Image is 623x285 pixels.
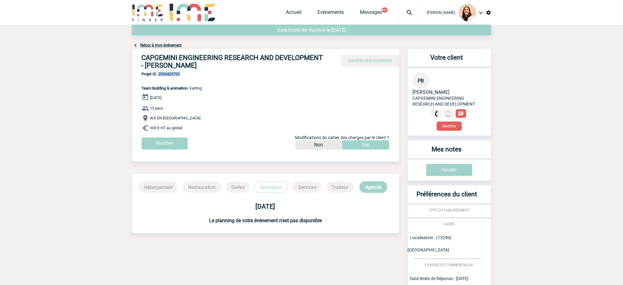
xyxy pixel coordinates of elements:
h3: Mes notes [410,146,484,159]
button: 99+ [382,7,388,13]
b: Projet ID : [142,72,159,76]
span: 900 € HT au global [150,126,183,130]
h4: CAPGEMINI ENGINEERING RESEARCH AND DEVELOPMENT - [PERSON_NAME] [142,54,326,69]
span: Team Building & animation [142,86,188,90]
span: CAPGEMINI ENGINEERING RESEARCH AND DEVELOPMENT [413,96,475,106]
p: Restauration [183,182,221,193]
a: Accueil [286,9,302,18]
p: Animation [254,181,288,193]
h3: Préférences du client [410,191,484,204]
p: Salles [226,182,250,193]
span: Localisation : (13290) [GEOGRAPHIC_DATA] [408,235,452,252]
input: Ajouter [426,164,472,176]
p: Oui [362,140,369,150]
span: AIX EN [GEOGRAPHIC_DATA] [150,116,201,121]
b: [DATE] [256,203,275,210]
span: CADRE [444,222,455,226]
img: fixe.png [434,111,439,117]
img: IME-Finder [132,4,164,21]
span: CAHIER DES CHARGES [348,58,392,63]
input: Modifier [142,138,188,150]
h3: Votre client [410,54,484,67]
span: [PERSON_NAME] [427,10,455,15]
p: Non [314,140,323,150]
span: [PERSON_NAME] [413,89,450,95]
button: Modifier [437,122,462,131]
img: portable.png [445,111,451,117]
span: - karting [142,86,202,90]
p: Agenda [360,181,387,193]
p: Traiteur [326,182,353,193]
a: Evénements [318,9,344,18]
img: chat-24-px-w.png [458,111,464,117]
span: Date limite de Réponse : [DATE] [410,276,469,281]
span: PB [418,78,424,84]
span: 15 pers. [150,106,164,111]
img: 129834-0.png [459,4,476,21]
h3: Le planning de votre évènement n'est pas disponible [132,218,399,223]
span: EXIGENCES COMMERCIALES [425,263,473,267]
a: Messages [360,9,382,18]
span: Modifications du cahier des charges par le client ? [295,135,389,140]
a: Retour à mon événement [140,43,182,47]
span: TYPE D'ETABLISSEMENT [429,208,470,212]
span: Date limite de réponse le [DATE] [277,27,346,33]
p: Hébergement [139,182,178,193]
span: 2000425792 [142,72,202,76]
p: Services [293,182,321,193]
span: [DATE] [150,95,162,100]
